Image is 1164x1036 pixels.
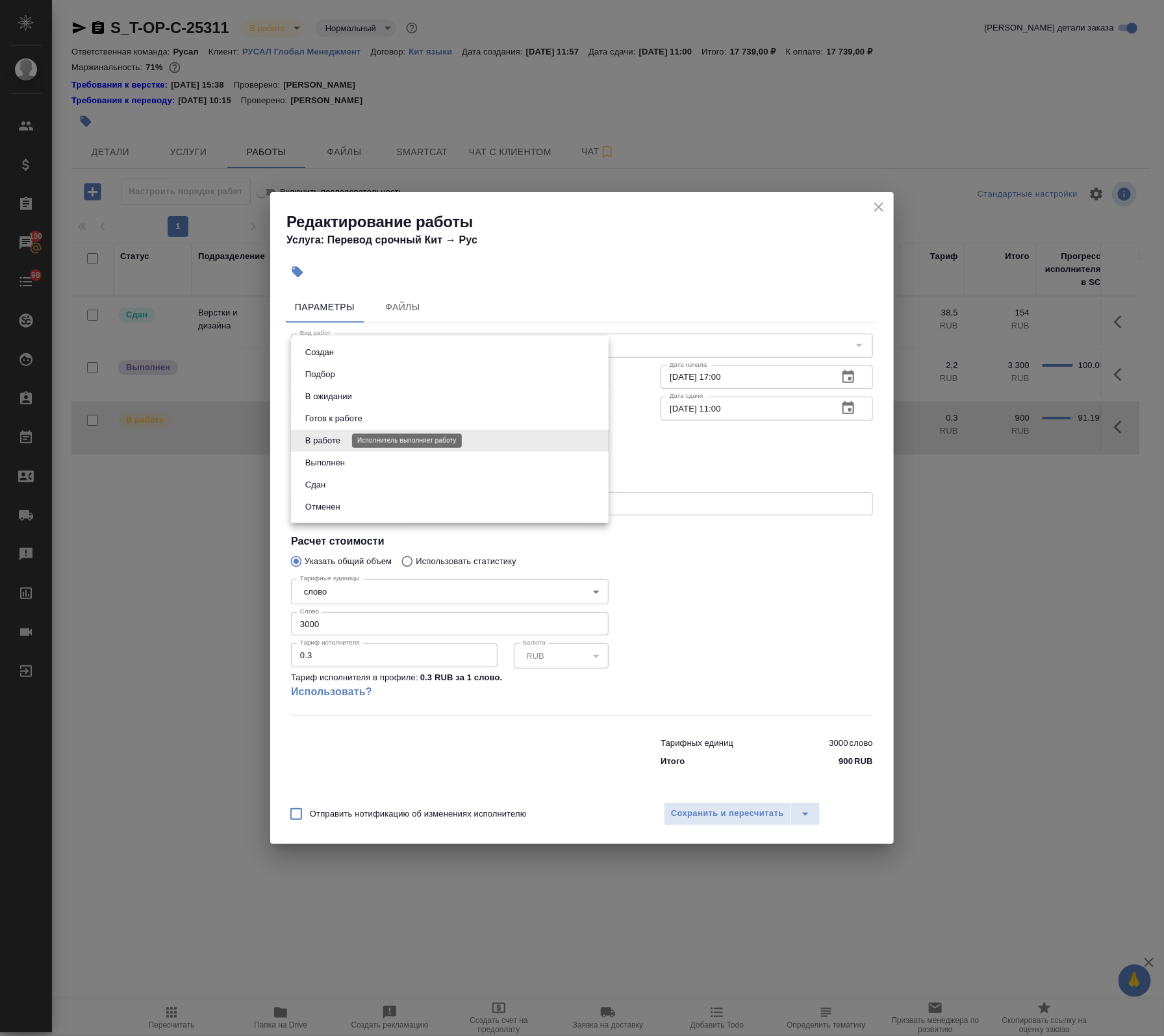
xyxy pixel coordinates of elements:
button: Выполнен [301,456,349,470]
button: Сдан [301,478,329,492]
button: В ожидании [301,389,356,404]
button: Создан [301,345,338,360]
button: Отменен [301,500,344,514]
button: Готов к работе [301,412,366,426]
button: Подбор [301,367,339,382]
button: В работе [301,434,344,448]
